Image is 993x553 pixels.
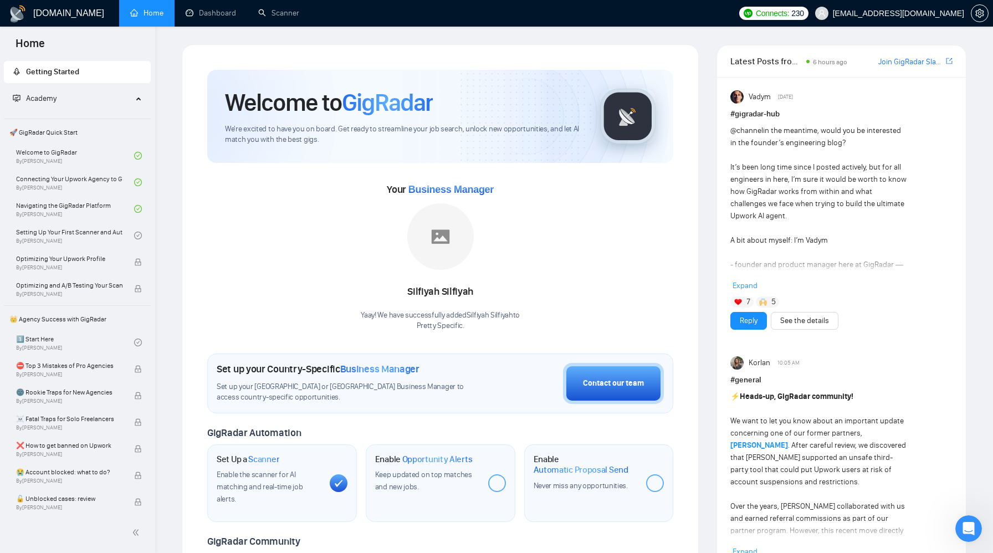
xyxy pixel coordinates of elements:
div: Yaay! We have successfully added Silfiyah Silfiyah to [361,310,520,331]
span: ⛔ Top 3 Mistakes of Pro Agencies [16,360,122,371]
span: export [946,57,953,65]
span: lock [134,365,142,373]
a: Navigating the GigRadar PlatformBy[PERSON_NAME] [16,197,134,221]
a: Welcome to GigRadarBy[PERSON_NAME] [16,144,134,168]
span: GigRadar Automation [207,427,301,439]
span: check-circle [134,152,142,160]
span: ☠️ Fatal Traps for Solo Freelancers [16,413,122,424]
span: ❌ How to get banned on Upwork [16,440,122,451]
span: GigRadar [342,88,433,117]
span: Scanner [248,454,279,465]
span: Academy [13,94,57,103]
span: fund-projection-screen [13,94,21,102]
span: 6 hours ago [813,58,847,66]
span: Enable the scanner for AI matching and real-time job alerts. [217,470,303,504]
span: 230 [791,7,803,19]
h1: Enable [534,454,638,475]
span: Opportunity Alerts [402,454,473,465]
span: Vadym [749,91,771,103]
img: gigradar-logo.png [600,89,656,144]
span: Keep updated on top matches and new jobs. [375,470,472,491]
a: export [946,56,953,66]
a: Join GigRadar Slack Community [878,56,944,68]
a: Setting Up Your First Scanner and Auto-BidderBy[PERSON_NAME] [16,223,134,248]
span: 🚀 GigRadar Quick Start [5,121,150,144]
a: dashboardDashboard [186,8,236,18]
span: Academy [26,94,57,103]
span: user [818,9,826,17]
span: By [PERSON_NAME] [16,451,122,458]
span: By [PERSON_NAME] [16,424,122,431]
span: lock [134,472,142,479]
span: 🔓 Unblocked cases: review [16,493,122,504]
iframe: Intercom live chat [955,515,982,542]
span: double-left [132,527,143,538]
span: setting [971,9,988,18]
img: placeholder.png [407,203,474,270]
li: Getting Started [4,61,151,83]
span: By [PERSON_NAME] [16,291,122,298]
img: upwork-logo.png [744,9,753,18]
span: By [PERSON_NAME] [16,504,122,511]
span: lock [134,418,142,426]
span: [DATE] [778,92,793,102]
span: 👑 Agency Success with GigRadar [5,308,150,330]
span: lock [134,258,142,266]
a: [PERSON_NAME] [730,441,788,450]
a: Reply [740,315,757,327]
span: check-circle [134,232,142,239]
span: 🌚 Rookie Traps for New Agencies [16,387,122,398]
img: Korlan [730,356,744,370]
img: Vadym [730,90,744,104]
span: Never miss any opportunities. [534,481,628,490]
span: check-circle [134,205,142,213]
span: Optimizing Your Upwork Profile [16,253,122,264]
span: 5 [771,296,776,308]
button: setting [971,4,989,22]
h1: Welcome to [225,88,433,117]
a: See the details [780,315,829,327]
span: ⚡ [730,392,740,401]
img: ❤️ [734,298,742,306]
span: Getting Started [26,67,79,76]
span: By [PERSON_NAME] [16,264,122,271]
button: Contact our team [563,363,664,404]
span: check-circle [134,178,142,186]
h1: # general [730,374,953,386]
div: Contact our team [583,377,644,390]
span: Expand [733,281,757,290]
a: homeHome [130,8,163,18]
span: By [PERSON_NAME] [16,478,122,484]
span: We're excited to have you on board. Get ready to streamline your job search, unlock new opportuni... [225,124,582,145]
span: lock [134,445,142,453]
h1: Set up your Country-Specific [217,363,419,375]
div: Silfiyah Silfiyah [361,283,520,301]
span: rocket [13,68,21,75]
span: Business Manager [340,363,419,375]
img: logo [9,5,27,23]
span: Optimizing and A/B Testing Your Scanner for Better Results [16,280,122,291]
span: By [PERSON_NAME] [16,398,122,404]
span: Latest Posts from the GigRadar Community [730,54,803,68]
span: 😭 Account blocked: what to do? [16,467,122,478]
strong: Heads-up, GigRadar community! [740,392,853,401]
span: By [PERSON_NAME] [16,371,122,378]
p: Pretty Specific . [361,321,520,331]
button: See the details [771,312,838,330]
button: Reply [730,312,767,330]
span: Business Manager [408,184,494,195]
span: Your [387,183,494,196]
a: setting [971,9,989,18]
span: lock [134,285,142,293]
span: check-circle [134,339,142,346]
span: Korlan [749,357,770,369]
a: searchScanner [258,8,299,18]
a: 1️⃣ Start HereBy[PERSON_NAME] [16,330,134,355]
span: lock [134,392,142,400]
h1: Set Up a [217,454,279,465]
span: 7 [746,296,750,308]
img: 🙌 [759,298,767,306]
span: Home [7,35,54,59]
span: @channel [730,126,763,135]
span: lock [134,498,142,506]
